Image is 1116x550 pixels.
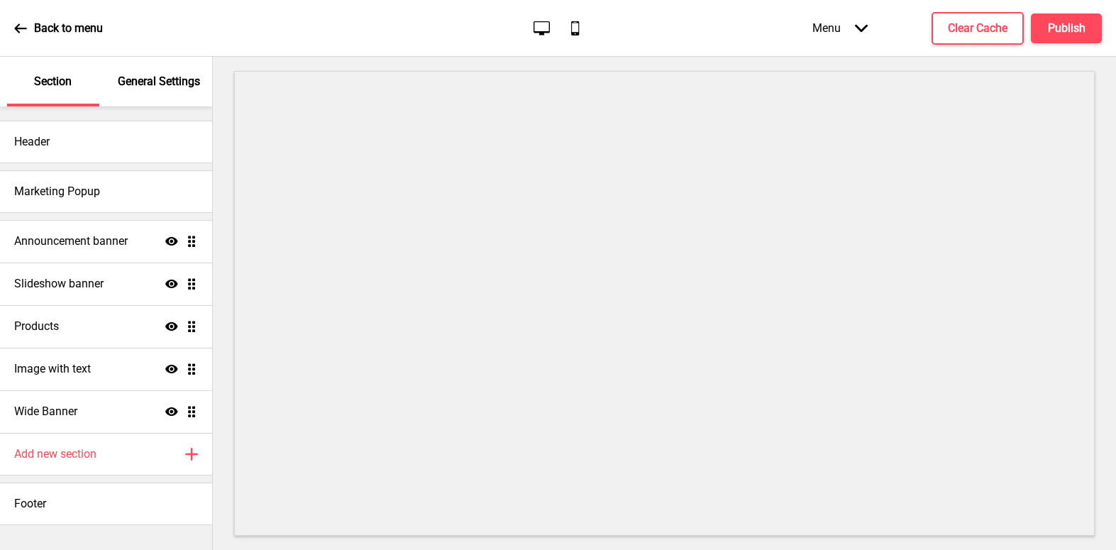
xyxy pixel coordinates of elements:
[14,496,46,512] h4: Footer
[14,9,103,48] a: Back to menu
[34,21,103,36] p: Back to menu
[798,7,882,49] div: Menu
[1031,13,1102,43] button: Publish
[948,21,1007,36] h4: Clear Cache
[34,74,72,89] p: Section
[14,184,100,199] h4: Marketing Popup
[14,319,59,334] h4: Products
[14,404,77,419] h4: Wide Banner
[14,233,128,249] h4: Announcement banner
[1048,21,1085,36] h4: Publish
[14,361,91,377] h4: Image with text
[14,276,104,292] h4: Slideshow banner
[14,134,50,150] h4: Header
[118,74,200,89] p: General Settings
[932,12,1024,45] button: Clear Cache
[14,446,96,462] h4: Add new section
